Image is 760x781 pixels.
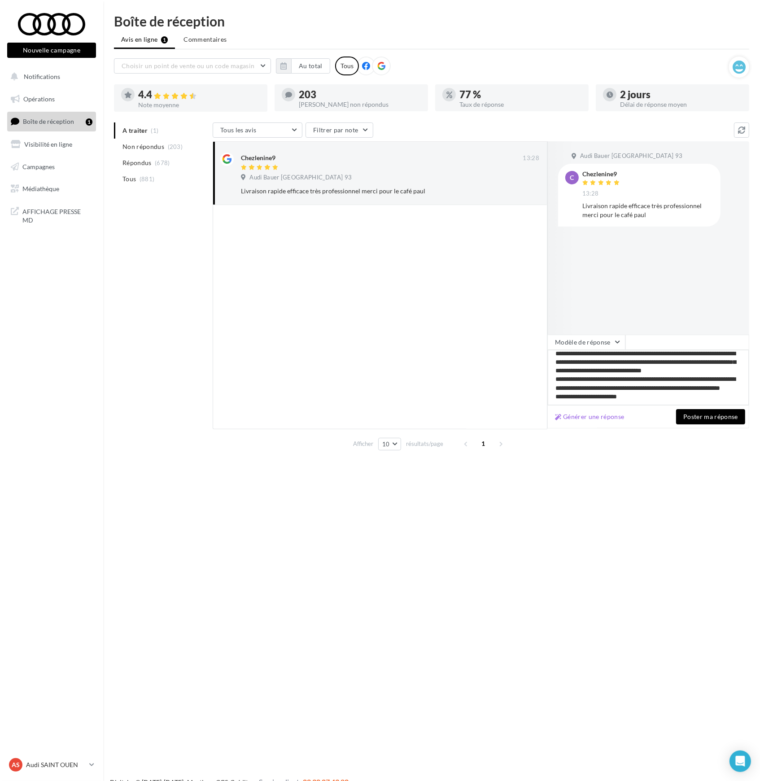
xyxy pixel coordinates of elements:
span: Audi Bauer [GEOGRAPHIC_DATA] 93 [249,174,352,182]
div: Livraison rapide efficace très professionnel merci pour le café paul [241,187,481,196]
span: Médiathèque [22,185,59,192]
button: Nouvelle campagne [7,43,96,58]
span: Audi Bauer [GEOGRAPHIC_DATA] 93 [580,152,682,160]
span: Tous les avis [220,126,257,134]
button: Au total [291,58,330,74]
div: 203 [299,90,421,100]
a: Visibilité en ligne [5,135,98,154]
button: Tous les avis [213,122,302,138]
div: Boîte de réception [114,14,749,28]
div: 4.4 [138,90,260,100]
div: 77 % [459,90,581,100]
button: Choisir un point de vente ou un code magasin [114,58,271,74]
span: Tous [122,175,136,183]
div: Chezlenine9 [241,153,275,162]
span: Répondus [122,158,152,167]
span: Afficher [353,440,373,448]
span: Campagnes [22,162,55,170]
span: résultats/page [406,440,443,448]
button: Au total [276,58,330,74]
a: Boîte de réception1 [5,112,98,131]
span: Notifications [24,73,60,80]
a: AS Audi SAINT OUEN [7,756,96,773]
button: Générer une réponse [551,411,628,422]
button: Poster ma réponse [676,409,745,424]
span: Opérations [23,95,55,103]
button: 10 [378,438,401,450]
span: (678) [155,159,170,166]
span: Choisir un point de vente ou un code magasin [122,62,254,70]
div: Tous [335,57,359,75]
div: Open Intercom Messenger [729,750,751,772]
div: 2 jours [620,90,742,100]
a: Opérations [5,90,98,109]
a: Médiathèque [5,179,98,198]
span: (203) [168,143,183,150]
div: 1 [86,118,92,126]
span: (881) [140,175,155,183]
span: Visibilité en ligne [24,140,72,148]
span: Boîte de réception [23,118,74,125]
span: 1 [476,436,491,451]
span: 13:28 [582,190,599,198]
p: Audi SAINT OUEN [26,760,86,769]
span: AS [12,760,20,769]
div: Taux de réponse [459,101,581,108]
div: Délai de réponse moyen [620,101,742,108]
span: 13:28 [523,154,539,162]
span: Commentaires [183,35,227,44]
a: AFFICHAGE PRESSE MD [5,202,98,228]
div: Note moyenne [138,102,260,108]
span: C [570,173,574,182]
span: AFFICHAGE PRESSE MD [22,205,92,225]
span: Non répondus [122,142,164,151]
a: Campagnes [5,157,98,176]
span: 10 [382,441,390,448]
button: Modèle de réponse [547,335,625,350]
div: Chezlenine9 [582,171,622,177]
div: Livraison rapide efficace très professionnel merci pour le café paul [582,201,713,219]
div: [PERSON_NAME] non répondus [299,101,421,108]
button: Notifications [5,67,94,86]
button: Filtrer par note [306,122,373,138]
